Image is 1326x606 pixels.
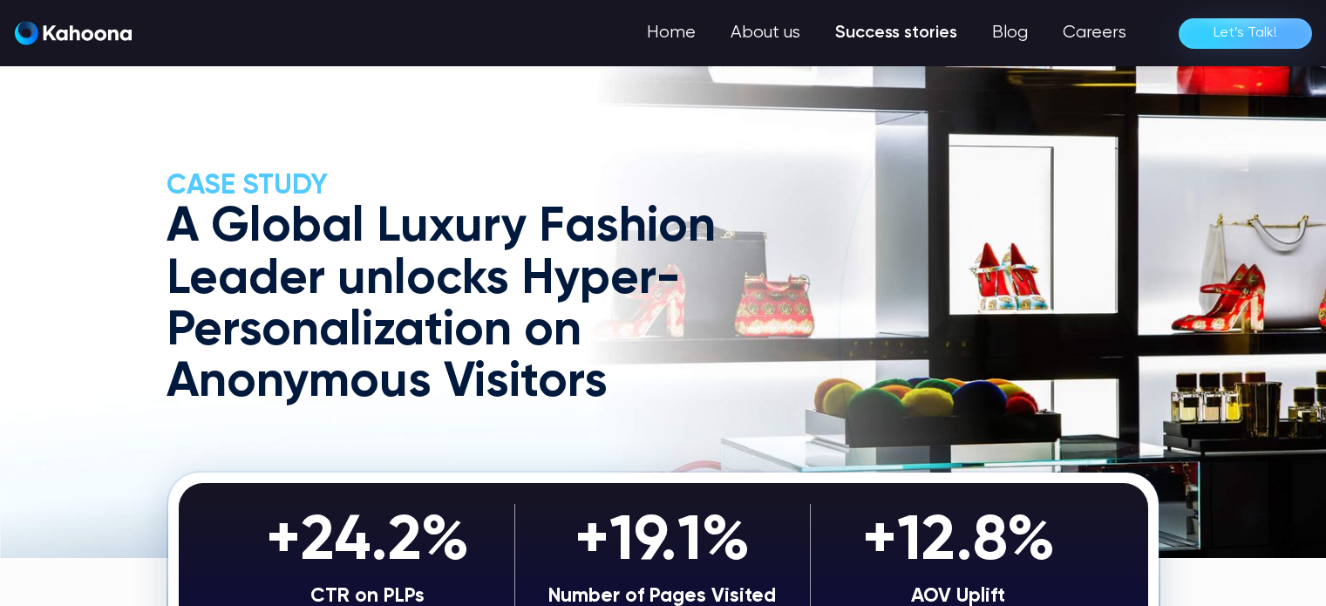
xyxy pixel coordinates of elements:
a: About us [713,16,818,51]
div: +12.8% [819,504,1098,581]
h2: CASE Study [167,169,780,202]
div: +19.1% [524,504,801,581]
h1: A Global Luxury Fashion Leader unlocks Hyper-Personalization on Anonymous Visitors [167,202,780,409]
div: +24.2% [229,504,507,581]
div: Let’s Talk! [1214,19,1277,47]
a: Success stories [818,16,975,51]
a: Let’s Talk! [1179,18,1312,49]
img: Kahoona logo white [15,21,132,45]
a: Blog [975,16,1045,51]
a: home [15,21,132,46]
a: Home [629,16,713,51]
a: Careers [1045,16,1144,51]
